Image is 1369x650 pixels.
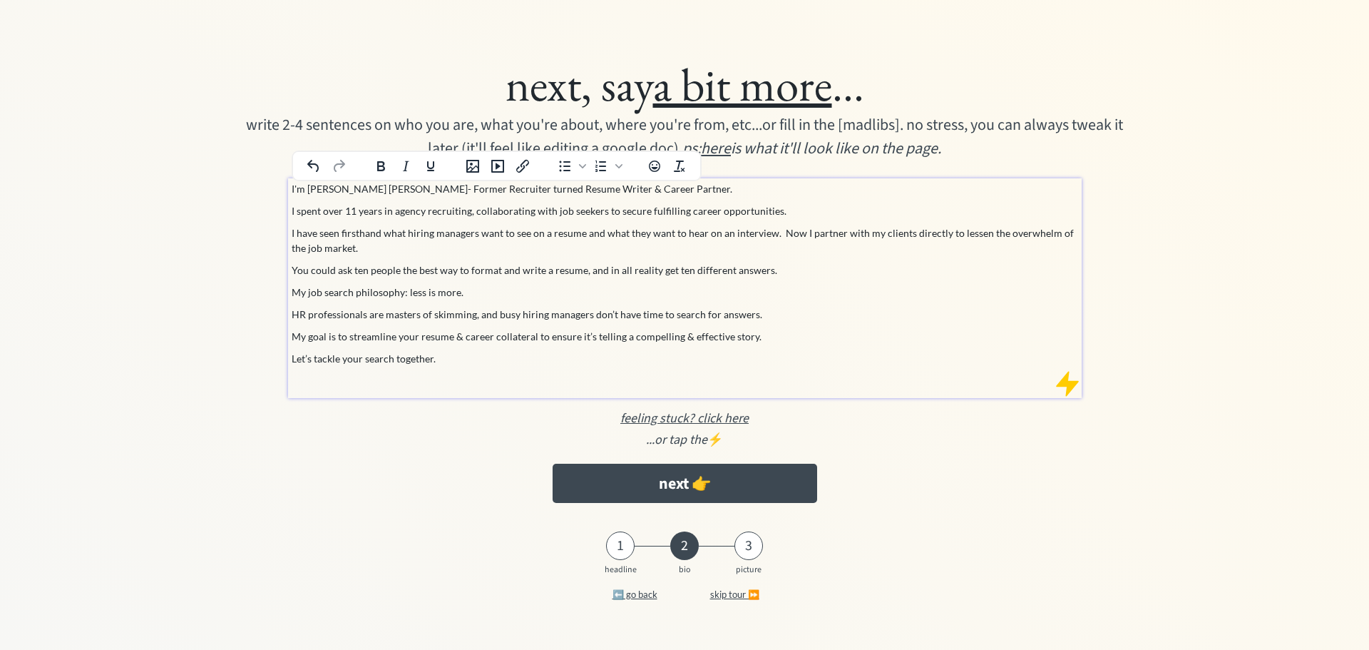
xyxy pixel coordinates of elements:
[688,580,781,609] button: skip tour ⏩
[461,156,485,176] button: Insert image
[235,113,1134,161] div: write 2-4 sentences on who you are, what you're about, where you're from, etc...or fill in the [m...
[292,329,1079,344] p: My goal is to streamline your resume & career collateral to ensure it’s telling a compelling & ef...
[292,263,1079,278] p: You could ask ten people the best way to format and write a resume, and in all reality get ten di...
[292,225,1079,255] p: I have seen firsthand what hiring managers want to see on a resume and what they want to hear on ...
[653,54,832,114] u: a bit more
[419,156,443,176] button: Underline
[731,565,766,575] div: picture
[682,137,941,160] em: ps: is what it'll look like on the page.
[553,464,817,503] button: next 👉
[292,307,1079,322] p: HR professionals are masters of skimming, and busy hiring managers don’t have time to search for ...
[642,156,667,176] button: Emojis
[589,156,625,176] div: Numbered list
[588,580,681,609] button: ⬅️ go back
[670,537,699,554] div: 2
[369,156,393,176] button: Bold
[394,156,418,176] button: Italic
[606,537,635,554] div: 1
[734,537,763,554] div: 3
[292,203,1079,218] p: I spent over 11 years in agency recruiting, collaborating with job seekers to secure fulfilling c...
[327,156,351,176] button: Redo
[486,156,510,176] button: add video
[163,430,1206,450] div: ⚡️
[292,351,1079,366] p: Let’s tackle your search together.
[701,137,731,160] u: here
[646,431,707,449] em: ...or tap the
[553,156,588,176] div: Bullet list
[603,565,638,575] div: headline
[667,565,702,575] div: bio
[163,56,1206,113] div: next, say ...
[667,156,692,176] button: Clear formatting
[292,181,1079,196] p: I'm [PERSON_NAME] [PERSON_NAME]- Former Recruiter turned Resume Writer & Career Partner.
[511,156,535,176] button: Insert/edit link
[302,156,326,176] button: Undo
[292,285,1079,300] p: My job search philosophy: less is more.
[620,410,749,427] u: feeling stuck? click here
